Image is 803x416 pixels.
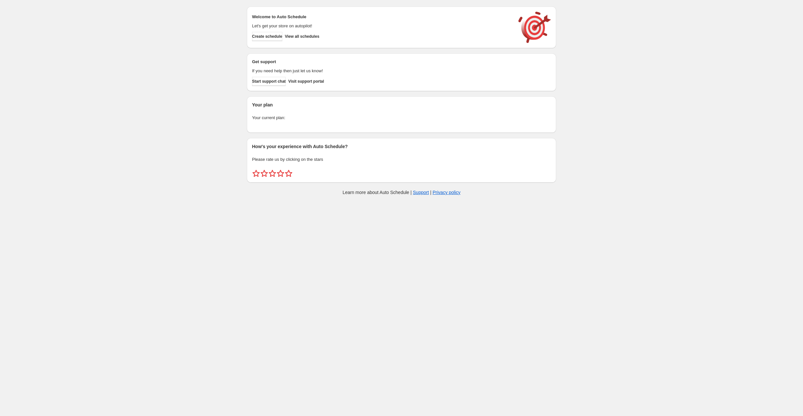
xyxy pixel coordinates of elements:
a: Start support chat [252,77,286,86]
p: Learn more about Auto Schedule | | [343,189,460,196]
span: Start support chat [252,79,286,84]
p: Let's get your store on autopilot! [252,23,512,29]
p: Please rate us by clicking on the stars [252,156,551,163]
span: Visit support portal [288,79,324,84]
button: Create schedule [252,32,282,41]
button: View all schedules [285,32,319,41]
a: Visit support portal [288,77,324,86]
a: Privacy policy [433,190,461,195]
a: Support [413,190,429,195]
h2: Welcome to Auto Schedule [252,14,512,20]
h2: Get support [252,59,512,65]
span: Create schedule [252,34,282,39]
span: View all schedules [285,34,319,39]
h2: Your plan [252,102,551,108]
h2: How's your experience with Auto Schedule? [252,143,551,150]
p: If you need help then just let us know! [252,68,512,74]
p: Your current plan: [252,115,551,121]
